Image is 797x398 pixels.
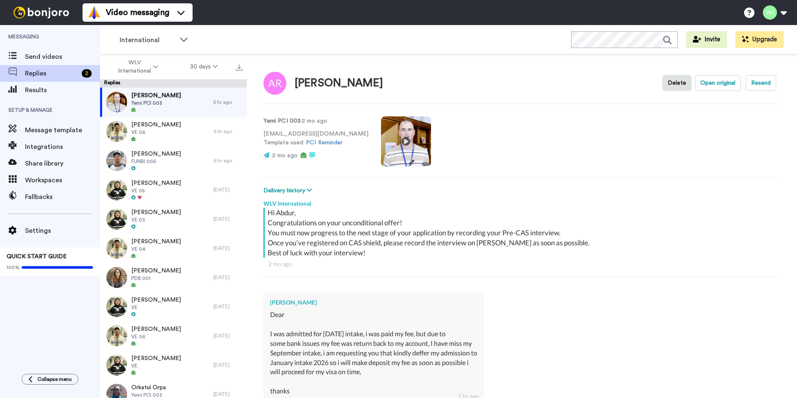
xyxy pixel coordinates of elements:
[100,88,247,117] a: [PERSON_NAME]Yemi PCI 0035 hr ago
[106,150,127,171] img: 20357b13-09c5-4b1e-98cd-6bacbcb48d6b-thumb.jpg
[131,91,181,100] span: [PERSON_NAME]
[131,304,181,311] span: VE
[695,75,741,91] button: Open original
[100,146,247,175] a: [PERSON_NAME]FUNBI 0066 hr ago
[106,179,127,200] img: c5771198-484c-41a4-a086-442532575777-thumb.jpg
[213,391,243,398] div: [DATE]
[25,85,100,95] span: Results
[100,263,247,292] a: [PERSON_NAME]PDB 001[DATE]
[106,121,127,142] img: 0679e79f-bf66-4ac1-86ef-078eae539f64-thumb.jpg
[102,55,174,78] button: WLV International
[25,192,100,202] span: Fallbacks
[236,64,243,71] img: export.svg
[131,246,181,252] span: VE 04
[213,216,243,222] div: [DATE]
[213,333,243,339] div: [DATE]
[131,150,181,158] span: [PERSON_NAME]
[131,354,181,363] span: [PERSON_NAME]
[213,245,243,252] div: [DATE]
[118,58,151,75] span: WLV International
[268,260,775,268] div: 2 mo ago
[25,142,100,152] span: Integrations
[263,130,368,147] p: [EMAIL_ADDRESS][DOMAIN_NAME] Template used:
[106,7,169,18] span: Video messaging
[25,226,100,236] span: Settings
[38,376,72,383] span: Collapse menu
[131,325,181,333] span: [PERSON_NAME]
[131,333,181,340] span: VE 06
[131,100,181,106] span: Yemi PCI 003
[268,208,778,258] div: Hi Abdur, Congratulations on your unconditional offer! You must now progress to the next stage of...
[131,267,181,275] span: [PERSON_NAME]
[746,75,776,91] button: Resend
[131,275,181,282] span: PDB 001
[270,298,477,307] div: [PERSON_NAME]
[100,117,247,146] a: [PERSON_NAME]VE 066 hr ago
[100,175,247,204] a: [PERSON_NAME]VE 05[DATE]
[106,92,127,113] img: eb303243-d1c0-4aa2-ab0d-302161d09928-thumb.jpg
[213,157,243,164] div: 6 hr ago
[10,7,73,18] img: bj-logo-header-white.svg
[100,204,247,234] a: [PERSON_NAME]VE 03[DATE]
[263,118,301,124] strong: Yemi PCI 003
[213,186,243,193] div: [DATE]
[131,158,181,165] span: FUNBI 006
[82,69,92,78] div: 2
[120,35,175,45] span: International
[213,303,243,310] div: [DATE]
[106,325,127,346] img: 0679e79f-bf66-4ac1-86ef-078eae539f64-thumb.jpg
[106,238,127,259] img: d9b90043-b27e-4f46-9234-97d7fd64af05-thumb.jpg
[263,72,286,95] img: Image of Abdur Rasheed
[7,264,20,271] span: 100%
[25,52,100,62] span: Send videos
[131,179,181,187] span: [PERSON_NAME]
[100,292,247,321] a: [PERSON_NAME]VE[DATE]
[131,208,181,217] span: [PERSON_NAME]
[106,267,127,288] img: 139000d5-7d0b-4327-a7b9-3e70836d1946-thumb.jpg
[25,68,78,78] span: Replies
[131,296,181,304] span: [PERSON_NAME]
[100,321,247,350] a: [PERSON_NAME]VE 06[DATE]
[295,77,383,89] div: [PERSON_NAME]
[131,363,181,369] span: VE
[25,159,100,169] span: Share library
[213,362,243,368] div: [DATE]
[174,59,234,74] button: 30 days
[100,79,247,88] div: Replies
[131,187,181,194] span: VE 05
[7,254,67,259] span: QUICK START GUIDE
[270,310,477,396] div: Dear I was admitted for [DATE] intake, i was paid my fee, but due to some bank issues my fee was ...
[263,117,368,126] p: : 2 mo ago
[263,186,314,195] button: Delivery history
[131,383,166,392] span: Orkatul Orpa
[106,209,127,229] img: 22e093ee-6621-4089-9a64-2bb4a3293c61-thumb.jpg
[686,31,727,48] button: Invite
[22,374,78,385] button: Collapse menu
[131,217,181,223] span: VE 03
[25,175,100,185] span: Workspaces
[735,31,784,48] button: Upgrade
[306,140,343,146] a: PCI Reminder
[131,129,181,136] span: VE 06
[131,237,181,246] span: [PERSON_NAME]
[263,195,780,208] div: WLV International
[106,296,127,317] img: b7a95c32-d3d2-455d-b707-40783128711b-thumb.jpg
[272,153,298,159] span: 2 mo ago
[88,6,101,19] img: vm-color.svg
[106,355,127,375] img: 9d005285-f2cd-48ce-ae0f-47eda6f368c7-thumb.jpg
[100,234,247,263] a: [PERSON_NAME]VE 04[DATE]
[213,274,243,281] div: [DATE]
[213,99,243,106] div: 5 hr ago
[25,125,100,135] span: Message template
[213,128,243,135] div: 6 hr ago
[233,60,245,73] button: Export all results that match these filters now.
[131,121,181,129] span: [PERSON_NAME]
[100,350,247,380] a: [PERSON_NAME]VE[DATE]
[662,75,692,91] button: Delete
